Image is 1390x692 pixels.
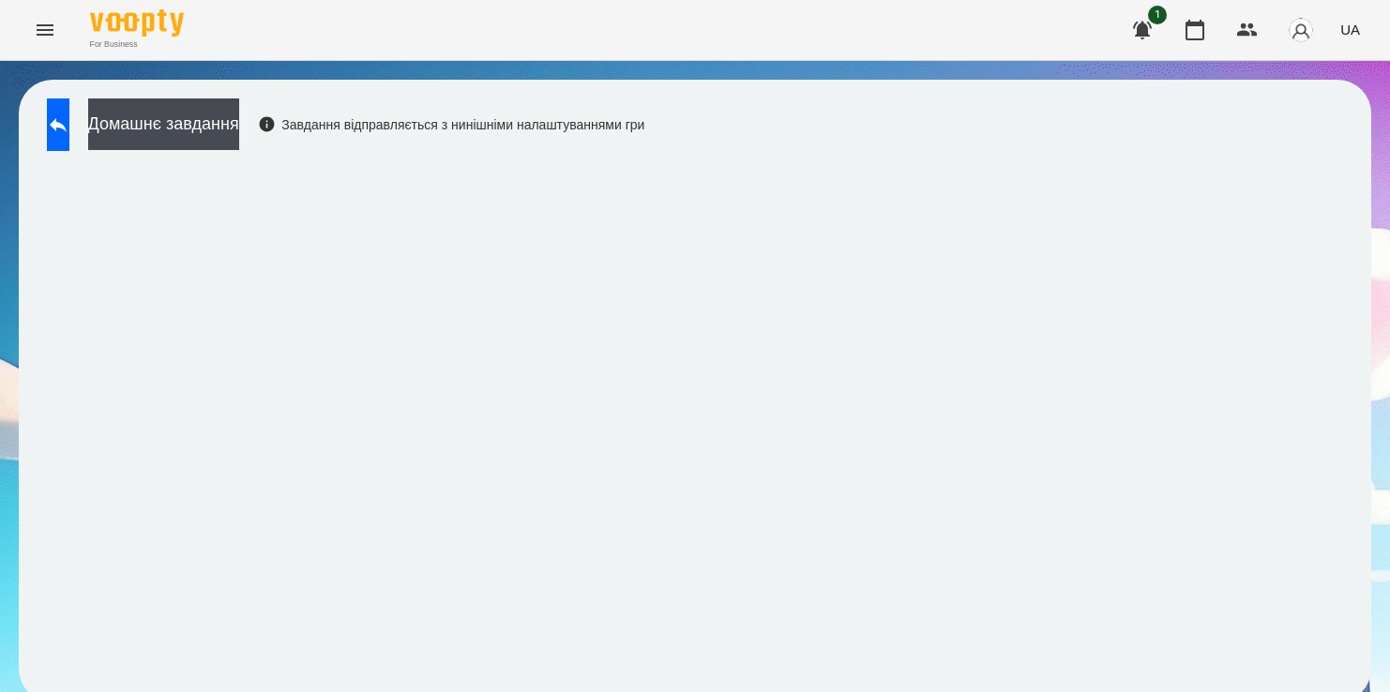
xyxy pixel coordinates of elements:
button: UA [1333,12,1367,47]
button: Menu [23,8,68,53]
img: avatar_s.png [1288,17,1314,43]
img: Voopty Logo [90,9,184,37]
div: Завдання відправляється з нинішніми налаштуваннями гри [258,115,645,134]
span: For Business [90,38,184,51]
button: Домашнє завдання [88,98,239,150]
span: 1 [1148,6,1167,24]
span: UA [1340,20,1360,39]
